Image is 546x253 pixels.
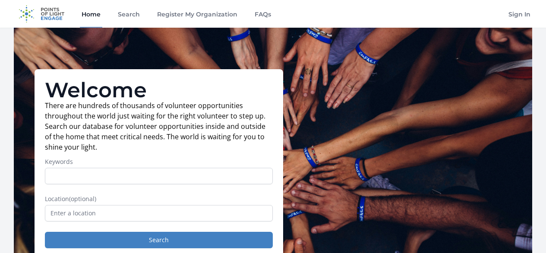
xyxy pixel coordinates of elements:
[69,195,96,203] span: (optional)
[45,232,273,248] button: Search
[45,100,273,152] p: There are hundreds of thousands of volunteer opportunities throughout the world just waiting for ...
[45,205,273,221] input: Enter a location
[45,157,273,166] label: Keywords
[45,80,273,100] h1: Welcome
[45,195,273,203] label: Location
